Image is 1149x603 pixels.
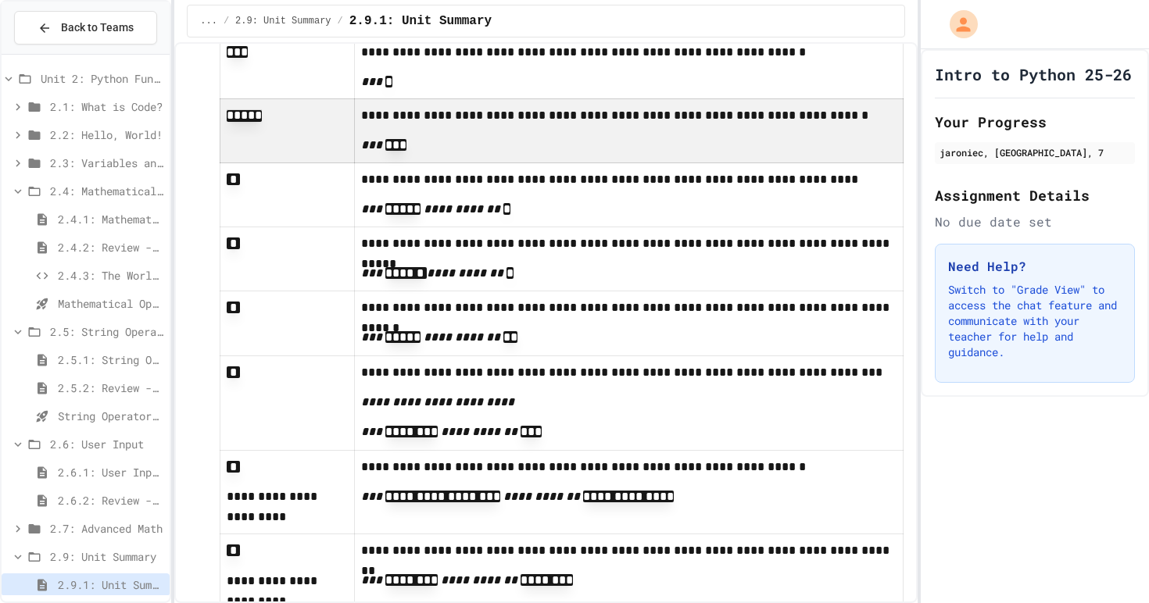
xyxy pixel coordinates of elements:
h3: Need Help? [948,257,1122,276]
button: Back to Teams [14,11,157,45]
h2: Assignment Details [935,184,1135,206]
span: 2.3: Variables and Data Types [50,155,163,171]
span: / [224,15,229,27]
span: 2.9: Unit Summary [50,548,163,565]
span: 2.9.1: Unit Summary [58,576,163,593]
p: Switch to "Grade View" to access the chat feature and communicate with your teacher for help and ... [948,282,1122,360]
span: Back to Teams [61,20,134,36]
span: 2.5.2: Review - String Operators [58,380,163,396]
div: No due date set [935,212,1135,231]
h1: Intro to Python 25-26 [935,63,1132,85]
span: 2.1: What is Code? [50,98,163,115]
span: Mathematical Operators - Quiz [58,295,163,312]
span: 2.6.2: Review - User Input [58,492,163,508]
span: / [338,15,343,27]
span: 2.4.2: Review - Mathematical Operators [58,239,163,255]
span: ... [200,15,217,27]
span: 2.9.1: Unit Summary [349,12,492,30]
span: 2.6.1: User Input [58,464,163,480]
span: 2.5.1: String Operators [58,351,163,368]
div: My Account [933,6,982,42]
span: 2.4: Mathematical Operators [50,183,163,199]
div: jaroniec, [GEOGRAPHIC_DATA], 7 [940,145,1130,159]
span: 2.9: Unit Summary [235,15,331,27]
span: String Operators - Quiz [58,408,163,424]
span: 2.5: String Operators [50,323,163,340]
span: 2.4.1: Mathematical Operators [58,211,163,227]
h2: Your Progress [935,111,1135,133]
span: 2.4.3: The World's Worst [PERSON_NAME] Market [58,267,163,284]
span: 2.7: Advanced Math [50,520,163,537]
span: 2.6: User Input [50,436,163,452]
span: 2.2: Hello, World! [50,127,163,143]
span: Unit 2: Python Fundamentals [41,70,163,87]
